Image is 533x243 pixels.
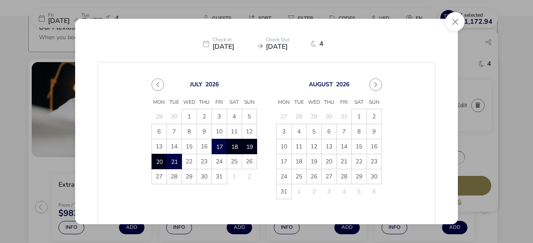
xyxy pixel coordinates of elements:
[197,169,212,184] span: 30
[205,80,219,88] button: Choose Year
[369,78,382,91] button: Next Month
[190,80,202,88] button: Choose Month
[351,184,366,199] td: 5
[266,43,308,50] span: [DATE]
[307,139,321,154] span: 12
[182,154,197,169] span: 22
[336,124,351,139] td: 7
[322,139,336,154] span: 13
[306,124,321,139] td: 5
[445,12,465,31] button: Close
[197,139,212,154] span: 16
[212,37,254,43] p: Check In
[336,80,349,88] button: Choose Year
[276,184,291,199] td: 31
[336,109,351,124] td: 31
[292,154,306,169] span: 18
[276,124,291,139] td: 3
[167,139,182,154] td: 14
[227,96,242,109] span: Sat
[321,154,336,169] td: 20
[291,184,306,199] td: 1
[366,154,381,169] td: 23
[182,96,197,109] span: Wed
[152,139,167,154] span: 13
[152,139,167,154] td: 13
[291,154,306,169] td: 18
[351,139,366,154] td: 15
[351,109,366,124] td: 1
[277,139,291,154] span: 10
[227,139,242,154] td: 18
[152,96,167,109] span: Mon
[227,169,242,184] td: 1
[242,154,257,169] td: 26
[306,96,321,109] span: Wed
[167,124,182,139] td: 7
[337,154,351,169] span: 21
[306,184,321,199] td: 2
[212,96,227,109] span: Fri
[152,169,167,184] td: 27
[367,139,381,154] span: 16
[242,124,257,139] td: 12
[242,154,257,169] span: 26
[167,109,182,124] td: 30
[366,139,381,154] td: 16
[212,139,227,154] td: 17
[291,96,306,109] span: Tue
[167,169,182,184] td: 28
[277,184,291,199] span: 31
[336,139,351,154] td: 14
[352,124,366,139] span: 8
[321,184,336,199] td: 3
[227,154,242,169] span: 25
[167,169,182,184] span: 28
[152,154,167,169] td: 20
[276,154,291,169] td: 17
[277,154,291,169] span: 17
[182,124,197,139] td: 8
[337,169,351,184] span: 28
[242,109,257,124] span: 5
[322,169,336,184] span: 27
[321,124,336,139] td: 6
[212,140,227,154] span: 17
[227,124,242,139] td: 11
[366,184,381,199] td: 6
[337,139,351,154] span: 14
[182,169,197,184] span: 29
[367,169,381,184] span: 30
[321,96,336,109] span: Thu
[152,169,167,184] span: 27
[306,169,321,184] td: 26
[321,169,336,184] td: 27
[227,140,242,154] span: 18
[366,169,381,184] td: 30
[197,96,212,109] span: Thu
[277,124,291,139] span: 3
[366,124,381,139] td: 9
[306,139,321,154] td: 12
[212,154,227,169] td: 24
[197,169,212,184] td: 30
[366,109,381,124] td: 2
[152,124,167,139] span: 6
[152,78,164,91] button: Previous Month
[242,139,257,154] td: 19
[307,169,321,184] span: 26
[276,169,291,184] td: 24
[182,109,197,124] td: 1
[291,139,306,154] td: 11
[276,109,291,124] td: 27
[167,155,182,169] span: 21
